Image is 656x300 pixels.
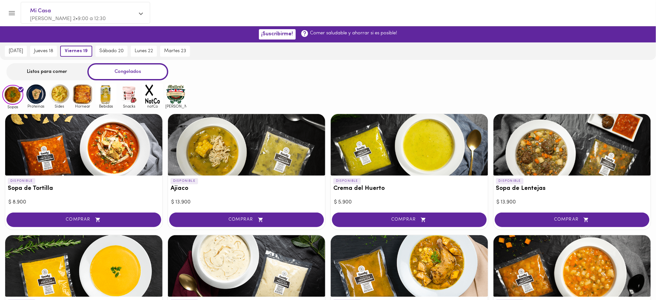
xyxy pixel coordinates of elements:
p: DISPONIBLE [171,178,198,184]
span: [PERSON_NAME] 2 • 9:00 a 12:30 [30,16,106,21]
span: viernes 19 [65,48,88,54]
span: Sopas [2,105,23,109]
span: COMPRAR [340,217,479,223]
span: [DATE] [9,48,23,54]
div: $ 13.900 [171,199,322,206]
h3: Sopa de Tortilla [8,185,160,192]
button: ¡Suscribirme! [259,29,296,39]
span: Mi Casa [30,7,134,15]
img: Proteinas [26,84,47,105]
div: Crema de Zanahoria & Jengibre [5,235,162,297]
h3: Ajiaco [171,185,323,192]
div: Crema del Huerto [331,114,488,176]
span: notCo [142,104,163,108]
span: COMPRAR [15,217,153,223]
img: Sides [49,84,70,105]
span: Proteinas [26,104,47,108]
iframe: Messagebird Livechat Widget [618,262,650,294]
span: martes 23 [164,48,186,54]
div: Congelados [87,63,168,80]
img: Snacks [119,84,140,105]
span: COMPRAR [177,217,316,223]
div: Crema de cebolla [168,235,325,297]
span: COMPRAR [503,217,641,223]
img: Sopas [2,85,23,105]
span: Sides [49,104,70,108]
button: viernes 19 [60,46,92,57]
button: COMPRAR [332,213,487,227]
div: $ 5.900 [334,199,485,206]
button: lunes 22 [131,46,157,57]
button: COMPRAR [169,213,324,227]
span: Snacks [119,104,140,108]
button: sábado 20 [95,46,128,57]
span: sábado 20 [99,48,124,54]
div: $ 8.900 [8,199,159,206]
p: DISPONIBLE [496,178,524,184]
p: DISPONIBLE [8,178,35,184]
button: martes 23 [160,46,190,57]
img: notCo [142,84,163,105]
div: $ 13.900 [497,199,648,206]
span: [PERSON_NAME] [165,104,186,108]
button: jueves 18 [30,46,57,57]
div: Sopa de Tortilla [5,114,162,176]
div: Ajiaco [168,114,325,176]
p: DISPONIBLE [333,178,361,184]
p: Comer saludable y ahorrar si es posible! [310,30,397,37]
h3: Sopa de Lentejas [496,185,648,192]
button: COMPRAR [495,213,650,227]
button: [DATE] [5,46,27,57]
div: Sopa de Lentejas [494,114,651,176]
img: mullens [165,84,186,105]
img: Bebidas [95,84,117,105]
div: Sancocho Valluno [331,235,488,297]
span: ¡Suscribirme! [261,31,293,37]
img: Hornear [72,84,93,105]
div: Sopa de Garbanzo [494,235,651,297]
span: lunes 22 [135,48,153,54]
span: Bebidas [95,104,117,108]
span: jueves 18 [34,48,53,54]
button: COMPRAR [6,213,161,227]
button: Menu [4,5,20,21]
div: Listos para comer [6,63,87,80]
h3: Crema del Huerto [333,185,485,192]
span: Hornear [72,104,93,108]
